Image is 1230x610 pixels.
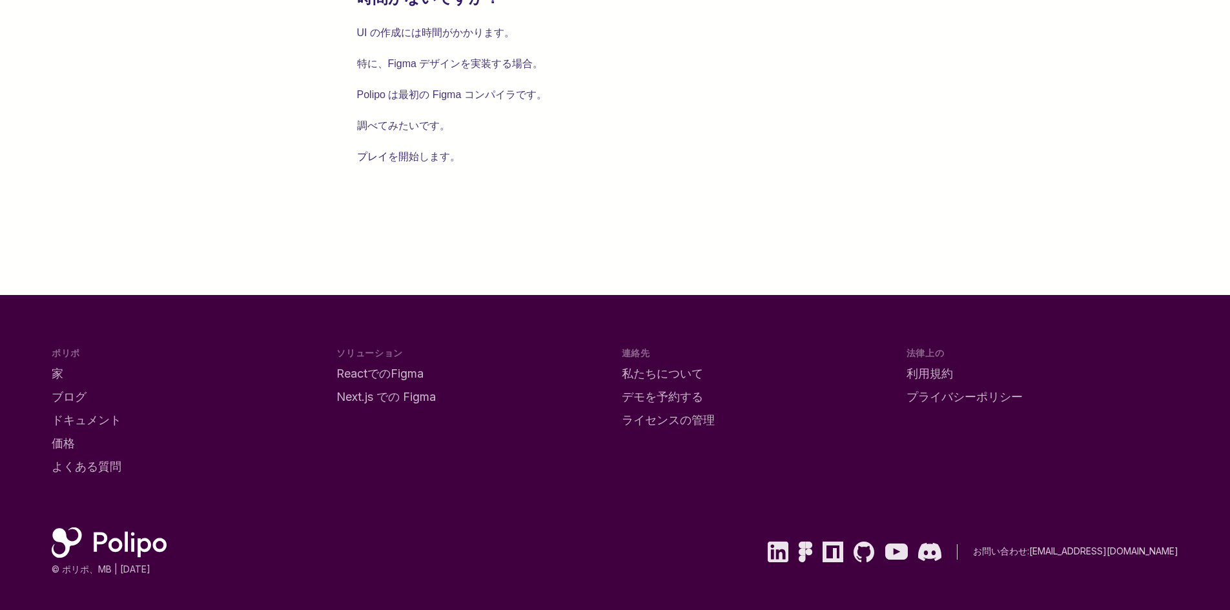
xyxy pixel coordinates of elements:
[52,365,323,383] a: 家
[52,388,323,406] a: ブログ
[336,390,436,403] font: Next.js での Figma
[336,365,608,383] a: ReactでのFigma
[622,365,894,383] a: 私たちについて
[918,542,941,562] a: 不和
[973,545,1029,556] a: お問い合わせ:
[907,367,953,380] font: 利用規約
[907,347,945,358] font: 法律上の
[799,542,812,562] a: フィグマ
[622,367,703,380] font: 私たちについて
[52,460,121,473] font: よくある質問
[52,413,121,427] font: ドキュメント
[52,436,75,450] font: 価格
[52,564,150,574] font: © ポリポ、MB | [DATE]
[907,390,1023,403] font: プライバシーポリシー
[52,434,323,452] a: 価格
[622,413,715,427] font: ライセンスの管理
[907,388,1178,406] a: プライバシーポリシー
[357,58,544,69] font: 特に、Figma デザインを実装する場合。
[388,151,450,162] font: を開始します
[823,542,843,562] a: npm
[52,347,80,358] font: ポリポ
[622,411,894,429] a: ライセンスの管理
[622,390,703,403] font: デモを予約する
[357,89,547,100] font: Polipo は最初の Figma コンパイラです。
[52,458,323,476] a: よくある質問
[336,388,608,406] a: Next.js での Figma
[336,347,403,358] font: ソリューション
[622,388,894,406] a: デモを予約する
[52,367,63,380] font: 家
[357,120,450,131] font: 調べてみたいです。
[357,151,388,162] a: プレイ
[768,542,788,562] a: リンクトイン
[450,151,460,162] font: 。
[357,27,515,38] font: UI の作成には時間がかかります。
[1029,545,1178,556] a: [EMAIL_ADDRESS][DOMAIN_NAME]
[622,347,650,358] font: 連絡先
[336,367,424,380] font: ReactでのFigma
[885,542,908,562] a: ユーチューブ
[854,542,874,562] a: GitHub
[52,390,87,403] font: ブログ
[907,365,1178,383] a: 利用規約
[52,411,323,429] a: ドキュメント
